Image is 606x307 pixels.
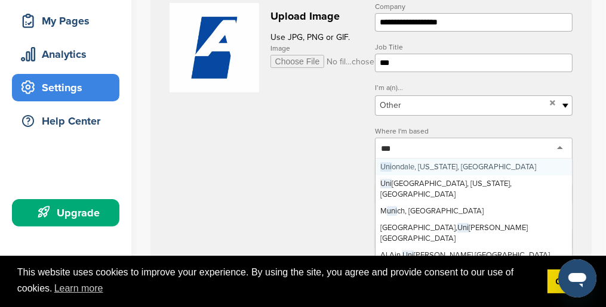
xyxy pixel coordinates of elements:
a: Analytics [12,41,119,68]
iframe: Button to launch messaging window [558,259,596,297]
div: Al Ain, [PERSON_NAME] [GEOGRAPHIC_DATA] [376,247,572,263]
span: Uni [380,162,392,172]
a: My Pages [12,7,119,35]
a: Settings [12,74,119,101]
span: Uni [402,250,414,260]
div: M ch, [GEOGRAPHIC_DATA] [376,203,572,219]
label: Image [270,45,367,52]
label: Company [375,3,573,10]
p: Use JPG, PNG or GIF. [270,30,367,45]
span: Other [380,98,545,113]
div: Settings [18,77,119,98]
a: learn more about cookies [53,280,105,297]
span: This website uses cookies to improve your experience. By using the site, you agree and provide co... [17,265,538,297]
h2: Upload Image [270,8,367,24]
span: uni [387,206,397,216]
label: I’m a(n)... [375,84,573,91]
div: ondale, [US_STATE], [GEOGRAPHIC_DATA] [376,159,572,175]
div: My Pages [18,10,119,32]
div: [GEOGRAPHIC_DATA], [PERSON_NAME] [GEOGRAPHIC_DATA] [376,219,572,247]
a: dismiss cookie message [547,269,589,293]
label: Where I'm based [375,128,573,135]
label: Job Title [375,44,573,51]
div: Help Center [18,110,119,132]
div: [GEOGRAPHIC_DATA], [US_STATE], [GEOGRAPHIC_DATA] [376,175,572,203]
div: Analytics [18,44,119,65]
a: Upgrade [12,199,119,227]
a: Help Center [12,107,119,135]
img: item_no_image.jpg [170,3,259,92]
span: Uni [457,223,469,232]
div: Upgrade [18,202,119,224]
span: Uni [380,179,392,188]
